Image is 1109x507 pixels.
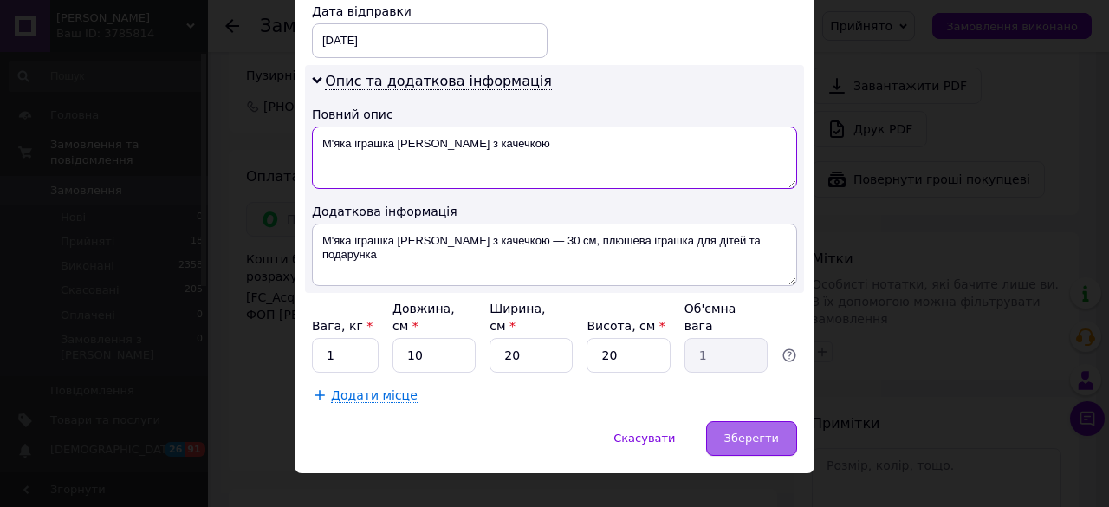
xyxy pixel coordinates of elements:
div: Додаткова інформація [312,203,797,220]
span: Опис та додаткова інформація [325,73,552,90]
label: Вага, кг [312,319,373,333]
label: Довжина, см [392,302,455,333]
span: Зберегти [724,432,779,445]
textarea: М'яка іграшка [PERSON_NAME] з качечкою [312,127,797,189]
span: Додати місце [331,388,418,403]
span: Скасувати [613,432,675,445]
label: Ширина, см [490,302,545,333]
textarea: М'яка іграшка [PERSON_NAME] з качечкою — 30 см, плюшева іграшка для дітей та подарунка [312,224,797,286]
div: Дата відправки [312,3,548,20]
div: Повний опис [312,106,797,123]
label: Висота, см [587,319,665,333]
div: Об'ємна вага [684,300,768,335]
